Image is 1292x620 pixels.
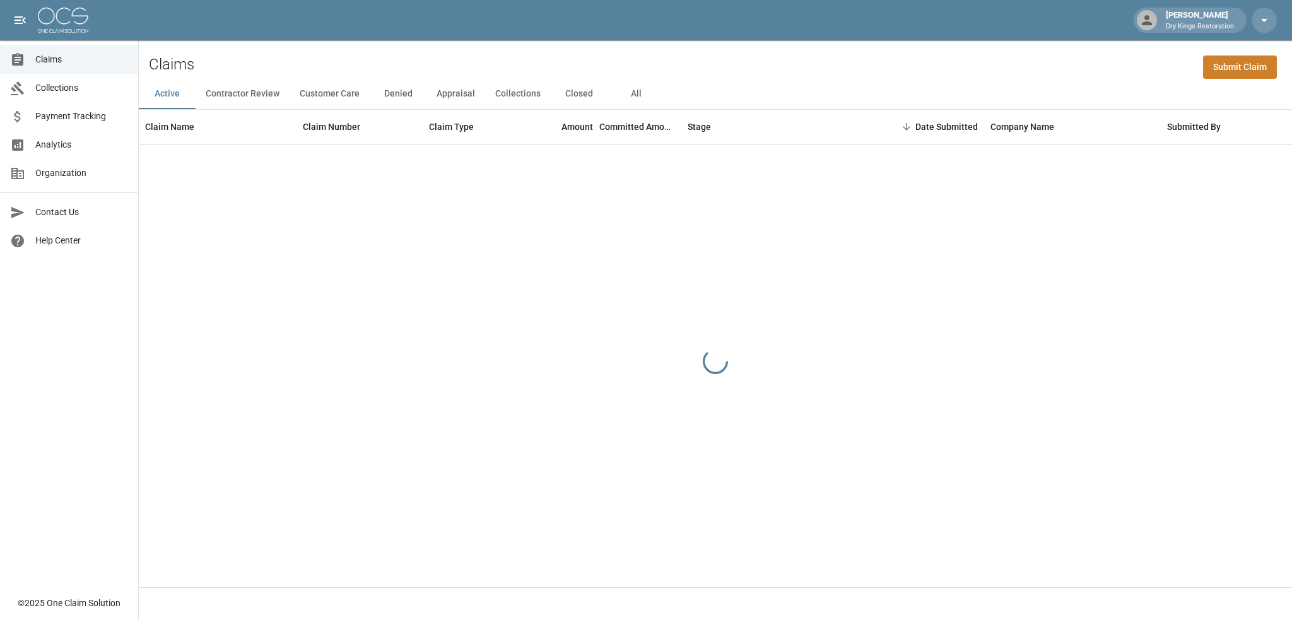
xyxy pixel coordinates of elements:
span: Help Center [35,234,128,247]
div: Stage [688,109,711,144]
div: Committed Amount [599,109,675,144]
p: Dry Kings Restoration [1166,21,1234,32]
div: Claim Name [145,109,194,144]
div: Date Submitted [871,109,984,144]
button: Collections [485,79,551,109]
span: Contact Us [35,206,128,219]
div: Claim Name [139,109,297,144]
span: Payment Tracking [35,110,128,123]
button: Contractor Review [196,79,290,109]
img: ocs-logo-white-transparent.png [38,8,88,33]
button: Denied [370,79,426,109]
div: dynamic tabs [139,79,1292,109]
button: Closed [551,79,608,109]
div: Amount [517,109,599,144]
div: Claim Number [303,109,360,144]
span: Collections [35,81,128,95]
div: [PERSON_NAME] [1161,9,1239,32]
div: Date Submitted [915,109,978,144]
button: Active [139,79,196,109]
span: Analytics [35,138,128,151]
div: Stage [681,109,871,144]
span: Claims [35,53,128,66]
div: Company Name [990,109,1054,144]
div: Company Name [984,109,1161,144]
div: Committed Amount [599,109,681,144]
div: © 2025 One Claim Solution [18,597,120,609]
button: Sort [898,118,915,136]
button: Appraisal [426,79,485,109]
div: Claim Type [429,109,474,144]
div: Claim Number [297,109,423,144]
button: open drawer [8,8,33,33]
button: All [608,79,664,109]
div: Submitted By [1167,109,1221,144]
button: Customer Care [290,79,370,109]
h2: Claims [149,56,194,74]
div: Amount [561,109,593,144]
span: Organization [35,167,128,180]
div: Claim Type [423,109,517,144]
a: Submit Claim [1203,56,1277,79]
